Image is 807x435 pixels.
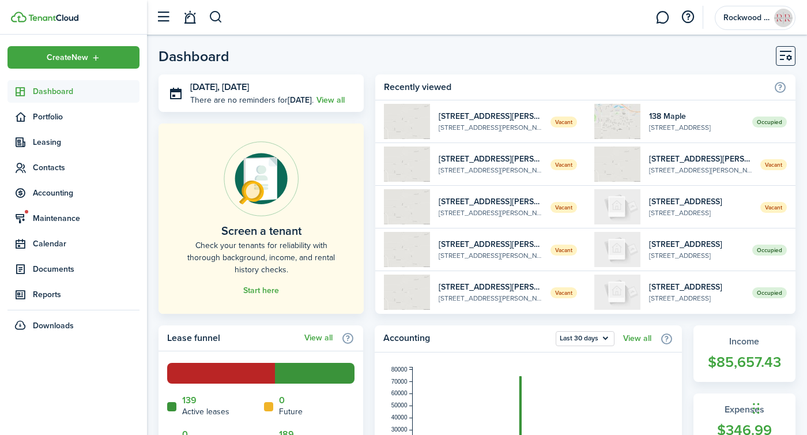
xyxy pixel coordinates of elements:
[391,426,408,433] tspan: 30000
[33,111,139,123] span: Portfolio
[649,238,744,250] widget-list-item-title: [STREET_ADDRESS]
[279,395,285,406] a: 0
[723,14,770,22] span: Rockwood Rentals
[749,380,807,435] iframe: Chat Widget
[391,366,408,373] tspan: 80000
[33,238,139,250] span: Calendar
[391,378,408,385] tspan: 70000
[33,320,74,332] span: Downloads
[439,293,541,303] widget-list-item-description: [STREET_ADDRESS][PERSON_NAME]
[182,406,229,418] home-widget-title: Active leases
[304,333,333,343] a: View all
[383,331,550,346] home-widget-title: Accounting
[288,94,312,106] b: [DATE]
[439,281,541,293] widget-list-item-title: [STREET_ADDRESS][PERSON_NAME]
[752,245,787,256] span: Occupied
[7,46,139,69] button: Open menu
[7,283,139,306] a: Reports
[384,275,430,310] img: 1
[651,3,673,32] a: Messaging
[439,153,541,165] widget-list-item-title: [STREET_ADDRESS][PERSON_NAME]
[594,232,640,267] img: 1
[182,395,197,406] a: 139
[649,250,744,261] widget-list-item-description: [STREET_ADDRESS]
[179,3,201,32] a: Notifications
[391,390,408,396] tspan: 60000
[774,9,793,27] img: Rockwood Rentals
[594,189,640,224] img: 1
[439,110,541,122] widget-list-item-title: [STREET_ADDRESS][PERSON_NAME]
[152,6,174,28] button: Open sidebar
[649,165,752,175] widget-list-item-description: [STREET_ADDRESS][PERSON_NAME]
[705,335,785,348] widget-stats-title: Income
[209,7,223,27] button: Search
[649,110,744,122] widget-list-item-title: 138 Maple
[384,189,430,224] img: 1
[384,80,768,94] home-widget-title: Recently viewed
[190,94,314,106] p: There are no reminders for .
[594,104,640,139] img: 1
[752,117,787,127] span: Occupied
[649,281,744,293] widget-list-item-title: [STREET_ADDRESS]
[439,238,541,250] widget-list-item-title: [STREET_ADDRESS][PERSON_NAME]
[760,202,787,213] span: Vacant
[556,331,614,346] button: Open menu
[221,222,301,239] home-placeholder-title: Screen a tenant
[224,141,299,216] img: Online payments
[47,54,88,62] span: Create New
[439,208,541,218] widget-list-item-description: [STREET_ADDRESS][PERSON_NAME]
[391,414,408,421] tspan: 40000
[776,46,795,66] button: Customise
[649,293,744,303] widget-list-item-description: [STREET_ADDRESS]
[391,402,408,408] tspan: 50000
[649,196,752,208] widget-list-item-title: [STREET_ADDRESS]
[384,232,430,267] img: 1
[753,391,760,426] div: Drag
[33,187,139,199] span: Accounting
[550,117,577,127] span: Vacant
[550,202,577,213] span: Vacant
[760,159,787,170] span: Vacant
[594,275,640,310] img: 1
[33,136,139,148] span: Leasing
[550,287,577,298] span: Vacant
[33,85,139,97] span: Dashboard
[279,406,303,418] home-widget-title: Future
[159,49,229,63] header-page-title: Dashboard
[649,122,744,133] widget-list-item-description: [STREET_ADDRESS]
[167,331,299,345] home-widget-title: Lease funnel
[11,12,27,22] img: TenantCloud
[752,287,787,298] span: Occupied
[649,153,752,165] widget-list-item-title: [STREET_ADDRESS][PERSON_NAME]
[439,250,541,261] widget-list-item-description: [STREET_ADDRESS][PERSON_NAME]
[33,288,139,301] span: Reports
[693,325,796,382] a: Income$85,657.43
[7,80,139,103] a: Dashboard
[678,7,697,27] button: Open resource center
[243,286,279,295] a: Start here
[384,104,430,139] img: 1
[594,147,640,182] img: 1
[550,245,577,256] span: Vacant
[705,403,785,417] widget-stats-title: Expenses
[184,239,338,276] home-placeholder-description: Check your tenants for reliability with thorough background, income, and rental history checks.
[705,351,785,373] widget-stats-count: $85,657.43
[439,196,541,208] widget-list-item-title: [STREET_ADDRESS][PERSON_NAME]
[384,147,430,182] img: 1
[556,331,614,346] button: Last 30 days
[190,80,355,95] h3: [DATE], [DATE]
[623,334,651,343] a: View all
[33,162,139,174] span: Contacts
[439,122,541,133] widget-list-item-description: [STREET_ADDRESS][PERSON_NAME]
[649,208,752,218] widget-list-item-description: [STREET_ADDRESS]
[33,212,139,224] span: Maintenance
[439,165,541,175] widget-list-item-description: [STREET_ADDRESS][PERSON_NAME]
[316,94,345,106] a: View all
[550,159,577,170] span: Vacant
[33,263,139,275] span: Documents
[28,14,78,21] img: TenantCloud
